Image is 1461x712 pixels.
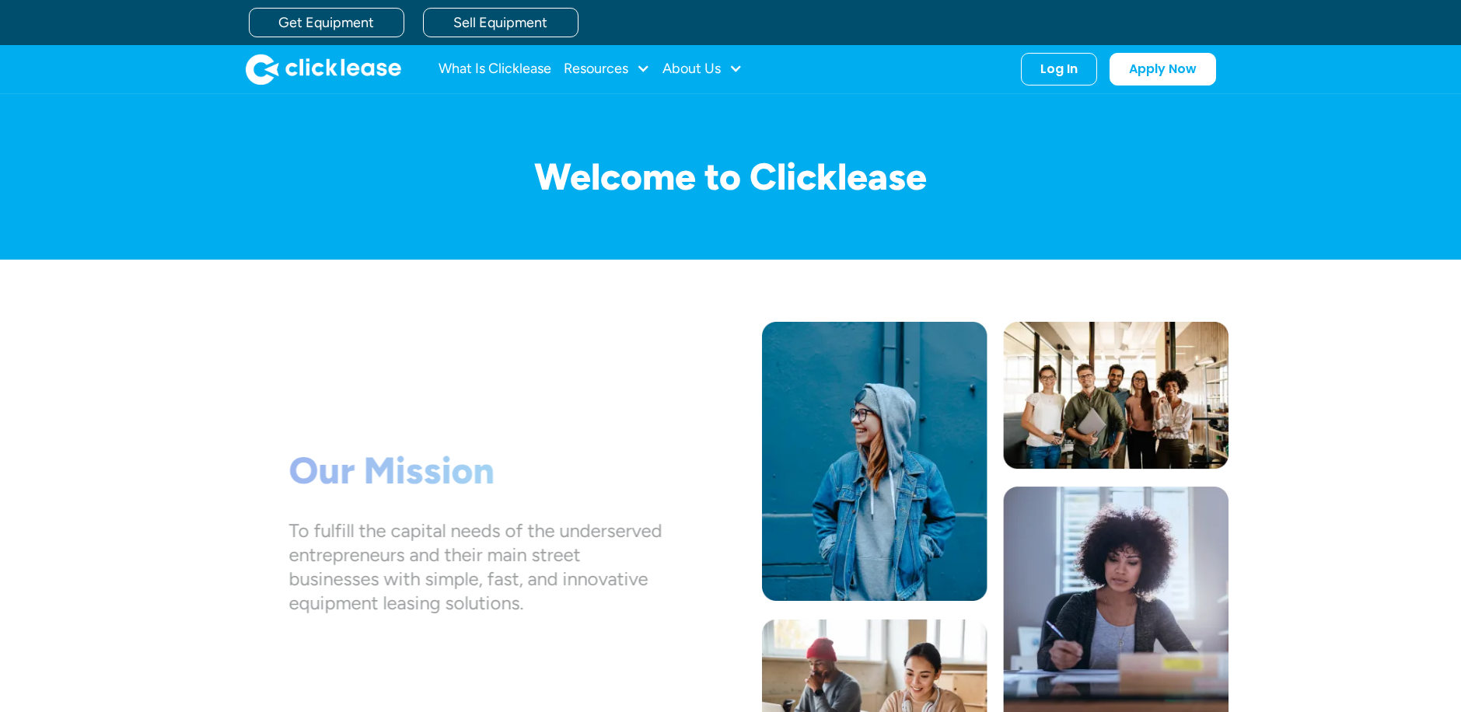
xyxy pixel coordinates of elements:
h1: Our Mission [288,448,662,494]
a: home [246,54,401,85]
a: Apply Now [1110,53,1216,86]
img: Clicklease logo [246,54,401,85]
div: Resources [564,54,650,85]
a: What Is Clicklease [439,54,551,85]
div: Log In [1040,61,1078,77]
a: Sell Equipment [423,8,578,37]
h1: Welcome to Clicklease [233,156,1229,197]
div: About Us [662,54,743,85]
a: Get Equipment [249,8,404,37]
div: To fulfill the capital needs of the underserved entrepreneurs and their main street businesses wi... [288,518,662,615]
